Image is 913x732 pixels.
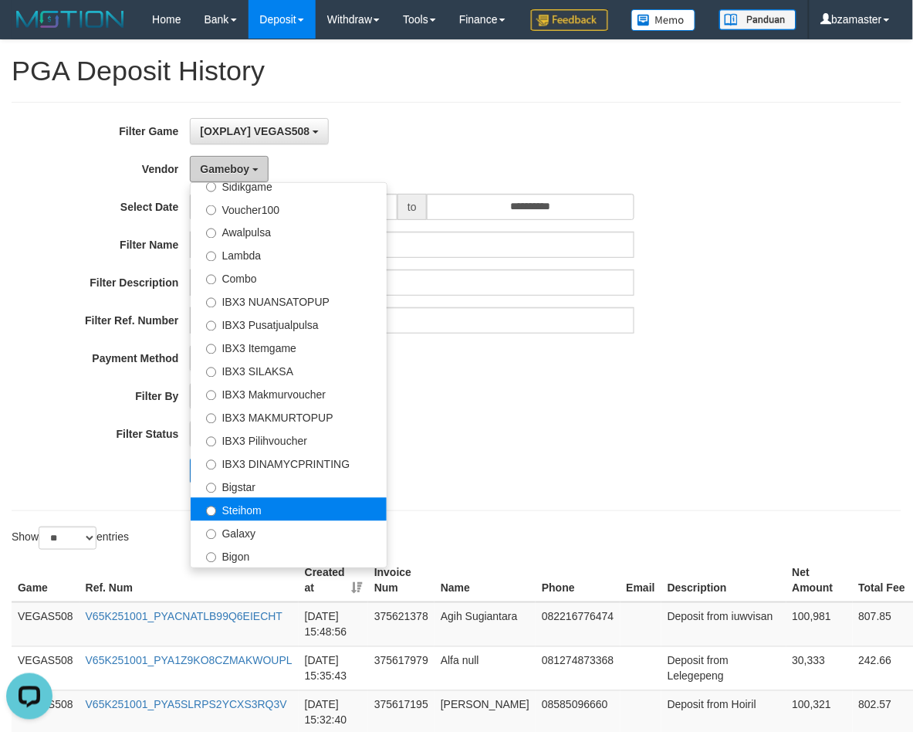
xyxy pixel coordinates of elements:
[191,429,387,452] label: IBX3 Pilihvoucher
[206,530,216,540] input: Galaxy
[191,266,387,290] label: Combo
[191,220,387,243] label: Awalpulsa
[191,521,387,544] label: Galaxy
[206,460,216,470] input: IBX3 DINAMYCPRINTING
[191,475,387,498] label: Bigstar
[206,229,216,239] input: Awalpulsa
[661,602,786,647] td: Deposit from iuwvisan
[206,414,216,424] input: IBX3 MAKMURTOPUP
[206,507,216,517] input: Steihom
[12,527,129,550] label: Show entries
[206,437,216,447] input: IBX3 Pilihvoucher
[79,558,299,602] th: Ref. Num
[368,646,435,690] td: 375617979
[206,553,216,563] input: Bigon
[191,359,387,382] label: IBX3 SILAKSA
[786,558,853,602] th: Net Amount
[206,368,216,378] input: IBX3 SILAKSA
[12,8,129,31] img: MOTION_logo.png
[536,558,620,602] th: Phone
[206,321,216,331] input: IBX3 Pusatjualpulsa
[191,197,387,220] label: Voucher100
[190,118,329,144] button: [OXPLAY] VEGAS508
[206,205,216,215] input: Voucher100
[536,602,620,647] td: 082216776474
[206,252,216,262] input: Lambda
[39,527,96,550] select: Showentries
[191,174,387,197] label: Sidikgame
[435,602,536,647] td: Agih Sugiantara
[435,646,536,690] td: Alfa null
[786,602,853,647] td: 100,981
[6,6,52,53] button: Open LiveChat chat widget
[719,9,796,30] img: panduan.png
[86,655,292,667] a: V65K251001_PYA1Z9KO8CZMAKWOUPL
[206,298,216,308] input: IBX3 NUANSATOPUP
[191,313,387,336] label: IBX3 Pusatjualpulsa
[191,290,387,313] label: IBX3 NUANSATOPUP
[12,602,79,647] td: VEGAS508
[621,558,661,602] th: Email
[190,156,269,182] button: Gameboy
[86,611,283,623] a: V65K251001_PYACNATLB99Q6EIECHT
[191,544,387,568] label: Bigon
[191,243,387,266] label: Lambda
[536,646,620,690] td: 081274873368
[631,9,696,31] img: Button%20Memo.svg
[191,498,387,521] label: Steihom
[206,275,216,285] input: Combo
[299,558,368,602] th: Created at: activate to sort column ascending
[531,9,608,31] img: Feedback.jpg
[12,56,901,86] h1: PGA Deposit History
[12,646,79,690] td: VEGAS508
[299,602,368,647] td: [DATE] 15:48:56
[191,382,387,405] label: IBX3 Makmurvoucher
[200,125,309,137] span: [OXPLAY] VEGAS508
[206,391,216,401] input: IBX3 Makmurvoucher
[397,194,427,220] span: to
[191,405,387,429] label: IBX3 MAKMURTOPUP
[786,646,853,690] td: 30,333
[206,182,216,192] input: Sidikgame
[12,558,79,602] th: Game
[661,646,786,690] td: Deposit from Lelegepeng
[191,452,387,475] label: IBX3 DINAMYCPRINTING
[206,483,216,493] input: Bigstar
[299,646,368,690] td: [DATE] 15:35:43
[191,336,387,359] label: IBX3 Itemgame
[86,699,287,711] a: V65K251001_PYA5SLRPS2YCXS3RQ3V
[368,558,435,602] th: Invoice Num
[206,344,216,354] input: IBX3 Itemgame
[435,558,536,602] th: Name
[368,602,435,647] td: 375621378
[200,163,249,175] span: Gameboy
[661,558,786,602] th: Description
